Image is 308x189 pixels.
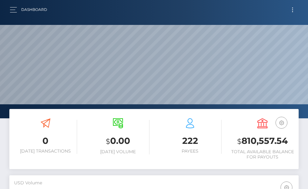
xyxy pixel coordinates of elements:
h5: USD Volume [14,180,294,186]
a: Dashboard [21,3,47,16]
h3: 0 [14,135,77,147]
h3: 810,557.54 [231,135,294,148]
button: Toggle navigation [287,6,298,14]
h6: Total Available Balance for Payouts [231,149,294,160]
